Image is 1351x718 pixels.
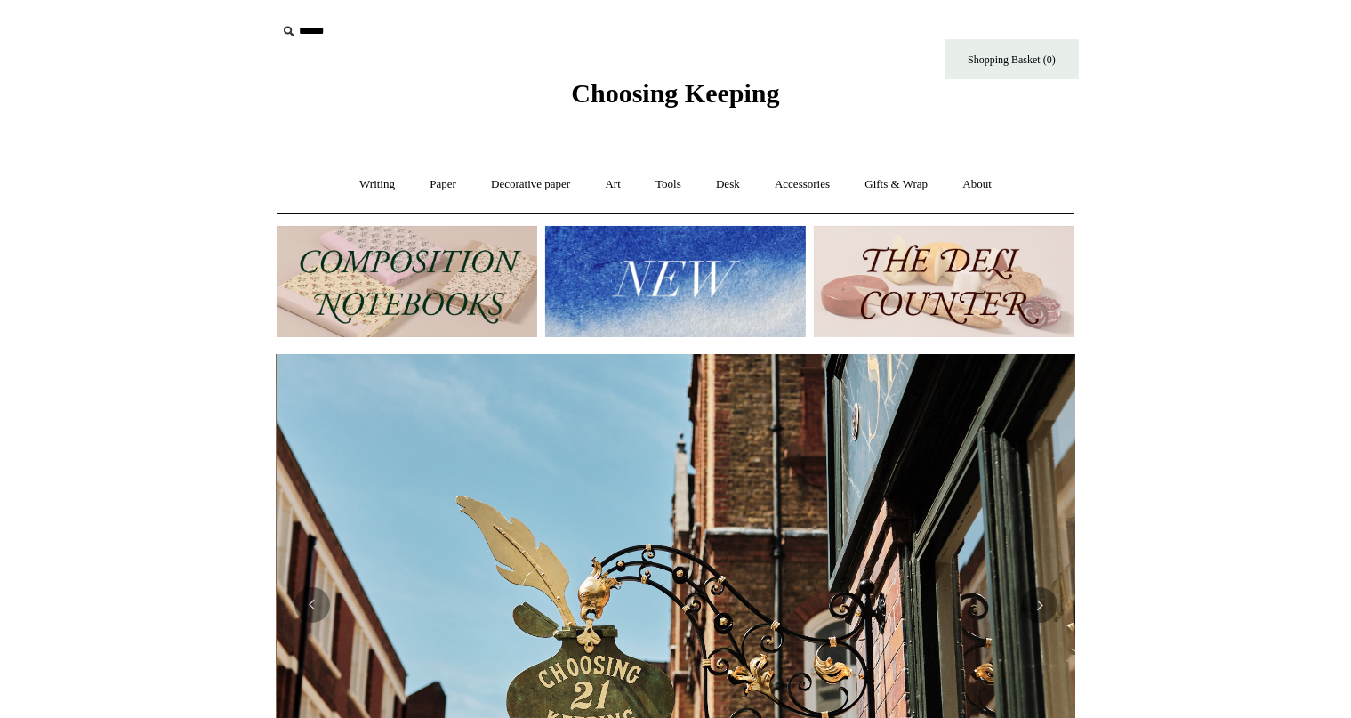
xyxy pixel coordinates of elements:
a: About [946,161,1008,208]
button: Previous [294,587,330,623]
a: Art [590,161,637,208]
button: Next [1022,587,1057,623]
span: Choosing Keeping [571,78,779,108]
a: Gifts & Wrap [848,161,944,208]
img: The Deli Counter [814,226,1074,337]
a: Shopping Basket (0) [945,39,1079,79]
img: New.jpg__PID:f73bdf93-380a-4a35-bcfe-7823039498e1 [545,226,806,337]
a: Choosing Keeping [571,93,779,105]
img: 202302 Composition ledgers.jpg__PID:69722ee6-fa44-49dd-a067-31375e5d54ec [277,226,537,337]
a: Accessories [759,161,846,208]
a: Decorative paper [475,161,586,208]
a: Tools [639,161,697,208]
a: Paper [414,161,472,208]
a: Desk [700,161,756,208]
a: Writing [343,161,411,208]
